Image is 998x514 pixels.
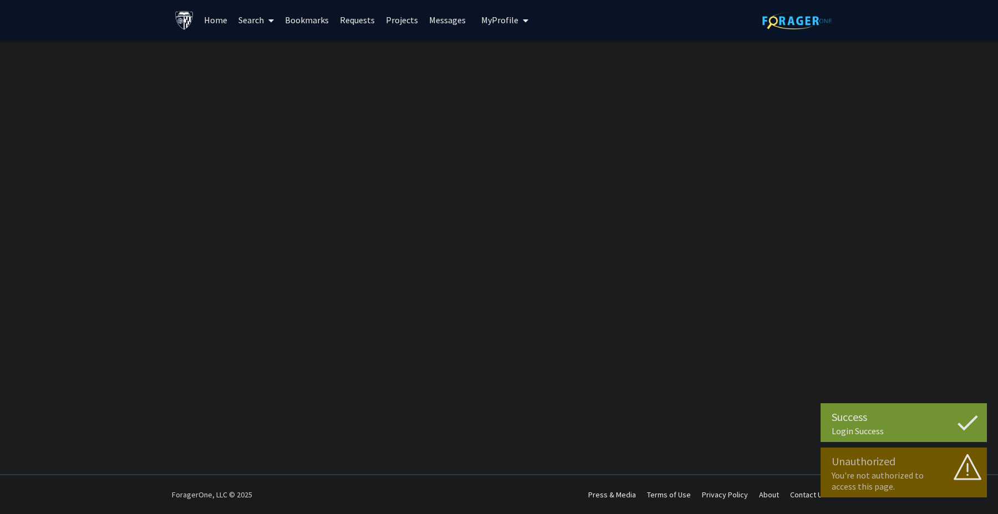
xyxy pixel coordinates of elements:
div: You're not authorized to access this page. [832,470,976,492]
a: Terms of Use [647,490,691,500]
a: Press & Media [588,490,636,500]
a: Search [233,1,279,39]
div: Success [832,409,976,425]
a: Projects [380,1,424,39]
div: ForagerOne, LLC © 2025 [172,475,252,514]
span: My Profile [481,14,518,25]
img: Johns Hopkins University Logo [175,11,194,30]
div: Unauthorized [832,453,976,470]
a: About [759,490,779,500]
a: Messages [424,1,471,39]
a: Home [198,1,233,39]
a: Bookmarks [279,1,334,39]
a: Privacy Policy [702,490,748,500]
img: ForagerOne Logo [762,12,832,29]
a: Contact Us [790,490,826,500]
div: Login Success [832,425,976,436]
a: Requests [334,1,380,39]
